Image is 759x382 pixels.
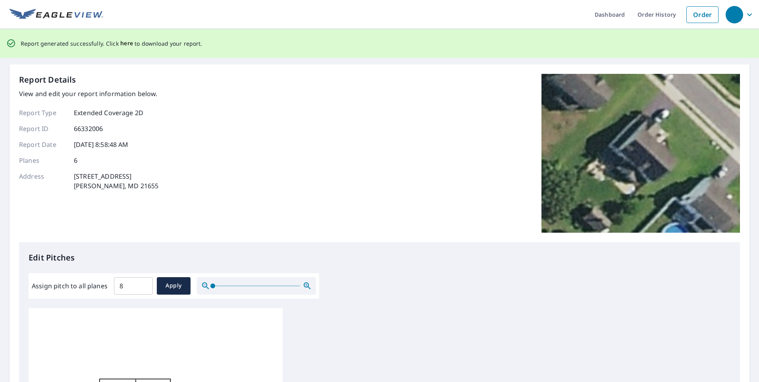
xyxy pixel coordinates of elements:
p: Report Type [19,108,67,118]
p: Address [19,172,67,191]
p: [DATE] 8:58:48 AM [74,140,129,149]
p: Report Date [19,140,67,149]
button: Apply [157,277,191,295]
label: Assign pitch to all planes [32,281,108,291]
p: [STREET_ADDRESS] [PERSON_NAME], MD 21655 [74,172,158,191]
p: Extended Coverage 2D [74,108,143,118]
img: Top image [541,74,740,233]
p: 66332006 [74,124,103,133]
a: Order [686,6,719,23]
p: View and edit your report information below. [19,89,158,98]
p: Report ID [19,124,67,133]
p: Report generated successfully. Click to download your report. [21,39,202,48]
p: Planes [19,156,67,165]
input: 00.0 [114,275,153,297]
p: Edit Pitches [29,252,730,264]
p: Report Details [19,74,76,86]
p: 6 [74,156,77,165]
img: EV Logo [10,9,103,21]
span: Apply [163,281,184,291]
button: here [120,39,133,48]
